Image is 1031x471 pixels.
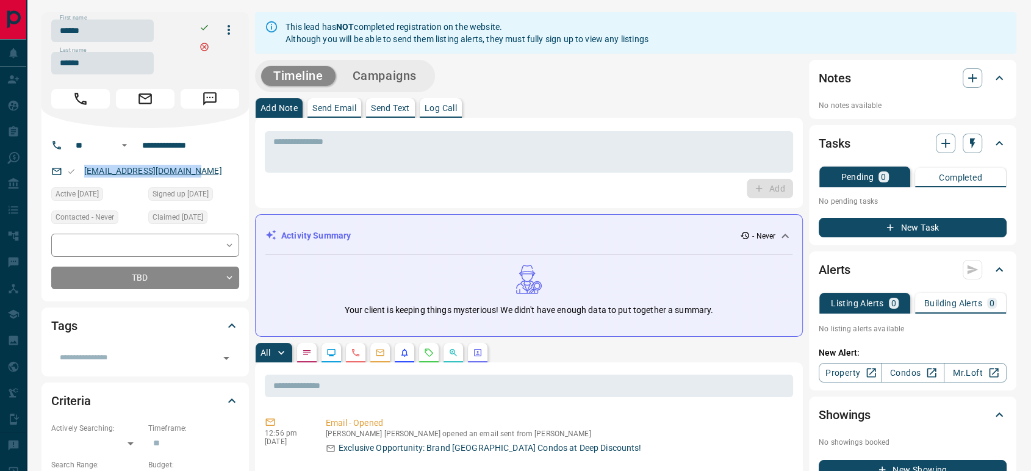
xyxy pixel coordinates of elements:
h2: Showings [819,405,871,425]
p: 0 [891,299,896,307]
p: Add Note [260,104,298,112]
p: Search Range: [51,459,142,470]
svg: Listing Alerts [400,348,409,358]
span: Active [DATE] [56,188,99,200]
p: Activity Summary [281,229,351,242]
p: Email - Opened [326,417,788,430]
a: Mr.Loft [944,363,1007,383]
p: 12:56 pm [265,429,307,437]
div: Criteria [51,386,239,415]
p: Send Text [371,104,410,112]
p: Pending [841,173,874,181]
strong: NOT [336,22,354,32]
p: - Never [752,231,775,242]
svg: Requests [424,348,434,358]
span: Claimed [DATE] [153,211,203,223]
label: First name [60,14,87,22]
h2: Tasks [819,134,850,153]
p: Log Call [425,104,457,112]
p: Send Email [312,104,356,112]
div: Alerts [819,255,1007,284]
div: Showings [819,400,1007,430]
label: Last name [60,46,87,54]
p: Completed [939,173,982,182]
div: TBD [51,267,239,289]
svg: Agent Actions [473,348,483,358]
p: [DATE] [265,437,307,446]
div: Thu May 02 2024 [51,187,142,204]
p: Actively Searching: [51,423,142,434]
p: New Alert: [819,347,1007,359]
span: Call [51,89,110,109]
button: Open [218,350,235,367]
svg: Opportunities [448,348,458,358]
span: Email [116,89,174,109]
span: Message [181,89,239,109]
svg: Email Valid [67,167,76,176]
div: Tags [51,311,239,340]
p: [PERSON_NAME] [PERSON_NAME] opened an email sent from [PERSON_NAME] [326,430,788,438]
p: All [260,348,270,357]
p: Timeframe: [148,423,239,434]
a: Condos [881,363,944,383]
p: No pending tasks [819,192,1007,210]
p: 0 [990,299,994,307]
p: Exclusive Opportunity: Brand [GEOGRAPHIC_DATA] Condos at Deep Discounts! [339,442,641,455]
p: Budget: [148,459,239,470]
span: Contacted - Never [56,211,114,223]
h2: Criteria [51,391,91,411]
h2: Tags [51,316,77,336]
div: Thu May 02 2024 [148,210,239,228]
p: Building Alerts [924,299,982,307]
div: Tasks [819,129,1007,158]
a: [EMAIL_ADDRESS][DOMAIN_NAME] [84,166,222,176]
a: Property [819,363,882,383]
h2: Alerts [819,260,850,279]
p: No listing alerts available [819,323,1007,334]
p: 0 [881,173,886,181]
button: Timeline [261,66,336,86]
div: Notes [819,63,1007,93]
svg: Calls [351,348,361,358]
button: Open [117,138,132,153]
svg: Lead Browsing Activity [326,348,336,358]
div: Thu May 02 2024 [148,187,239,204]
svg: Notes [302,348,312,358]
button: Campaigns [340,66,429,86]
p: Listing Alerts [831,299,884,307]
div: This lead has completed registration on the website. Although you will be able to send them listi... [286,16,648,50]
p: No showings booked [819,437,1007,448]
svg: Emails [375,348,385,358]
h2: Notes [819,68,850,88]
p: Your client is keeping things mysterious! We didn't have enough data to put together a summary. [345,304,713,317]
button: New Task [819,218,1007,237]
span: Signed up [DATE] [153,188,209,200]
div: Activity Summary- Never [265,225,792,247]
p: No notes available [819,100,1007,111]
